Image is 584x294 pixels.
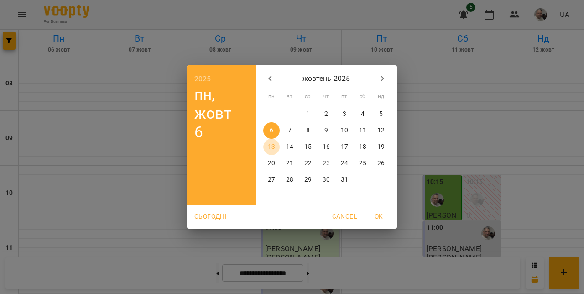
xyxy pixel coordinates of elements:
[304,142,312,152] p: 15
[318,122,334,139] button: 9
[270,126,273,135] p: 6
[332,211,357,222] span: Cancel
[355,106,371,122] button: 4
[343,110,346,119] p: 3
[323,175,330,184] p: 30
[282,155,298,172] button: 21
[300,106,316,122] button: 1
[318,106,334,122] button: 2
[263,92,280,101] span: пн
[304,175,312,184] p: 29
[318,92,334,101] span: чт
[306,126,310,135] p: 8
[286,142,293,152] p: 14
[324,110,328,119] p: 2
[368,211,390,222] span: OK
[300,139,316,155] button: 15
[300,172,316,188] button: 29
[191,208,230,225] button: Сьогодні
[336,106,353,122] button: 3
[359,159,366,168] p: 25
[377,159,385,168] p: 26
[336,122,353,139] button: 10
[377,126,385,135] p: 12
[194,85,241,142] button: пн, жовт 6
[268,142,275,152] p: 13
[288,126,292,135] p: 7
[355,139,371,155] button: 18
[263,122,280,139] button: 6
[318,139,334,155] button: 16
[359,142,366,152] p: 18
[263,172,280,188] button: 27
[282,122,298,139] button: 7
[281,73,372,84] p: жовтень 2025
[373,106,389,122] button: 5
[361,110,365,119] p: 4
[377,142,385,152] p: 19
[323,142,330,152] p: 16
[282,139,298,155] button: 14
[373,122,389,139] button: 12
[364,208,393,225] button: OK
[355,92,371,101] span: сб
[336,139,353,155] button: 17
[194,73,211,85] button: 2025
[318,172,334,188] button: 30
[373,155,389,172] button: 26
[318,155,334,172] button: 23
[282,172,298,188] button: 28
[336,155,353,172] button: 24
[373,92,389,101] span: нд
[359,126,366,135] p: 11
[300,122,316,139] button: 8
[323,159,330,168] p: 23
[341,159,348,168] p: 24
[268,175,275,184] p: 27
[341,142,348,152] p: 17
[379,110,383,119] p: 5
[304,159,312,168] p: 22
[194,211,227,222] span: Сьогодні
[263,139,280,155] button: 13
[324,126,328,135] p: 9
[328,208,360,225] button: Cancel
[286,159,293,168] p: 21
[355,155,371,172] button: 25
[300,155,316,172] button: 22
[336,92,353,101] span: пт
[300,92,316,101] span: ср
[355,122,371,139] button: 11
[282,92,298,101] span: вт
[268,159,275,168] p: 20
[286,175,293,184] p: 28
[263,155,280,172] button: 20
[306,110,310,119] p: 1
[341,175,348,184] p: 31
[336,172,353,188] button: 31
[341,126,348,135] p: 10
[373,139,389,155] button: 19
